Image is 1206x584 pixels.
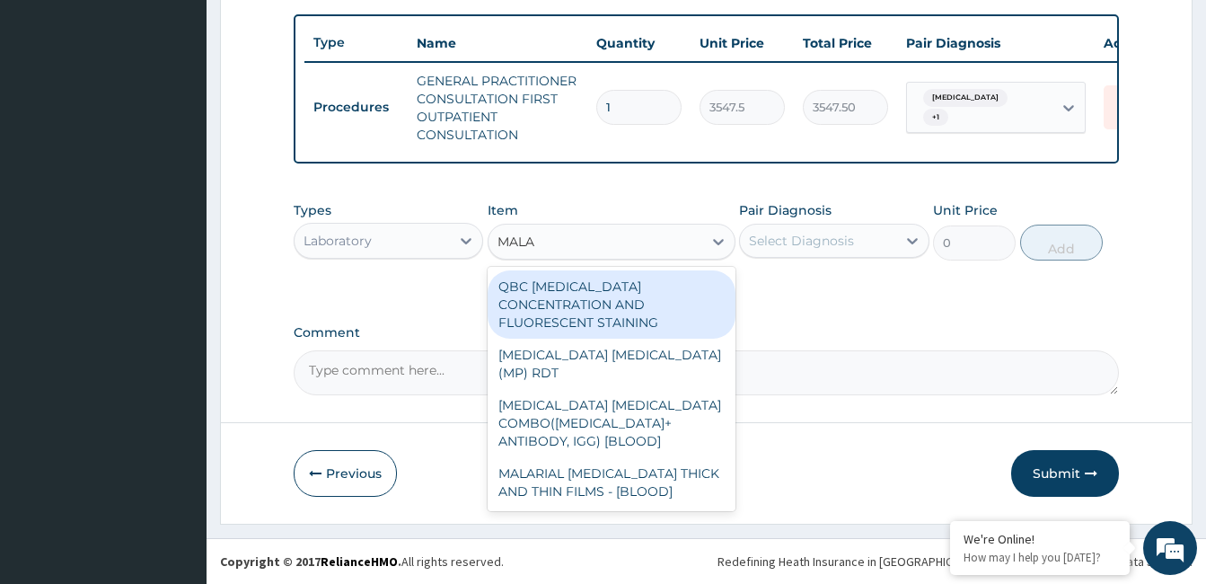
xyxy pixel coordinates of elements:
div: [MEDICAL_DATA] [MEDICAL_DATA] COMBO([MEDICAL_DATA]+ ANTIBODY, IGG) [BLOOD] [488,389,735,457]
label: Item [488,201,518,219]
div: MALARIAL [MEDICAL_DATA] THICK AND THIN FILMS - [BLOOD] [488,457,735,508]
span: We're online! [104,177,248,358]
th: Name [408,25,587,61]
div: Redefining Heath Insurance in [GEOGRAPHIC_DATA] using Telemedicine and Data Science! [717,553,1193,571]
a: RelianceHMO [321,553,398,570]
span: [MEDICAL_DATA] [923,89,1008,107]
textarea: Type your message and hit 'Enter' [9,392,342,455]
div: Select Diagnosis [749,232,854,250]
div: Minimize live chat window [295,9,338,52]
label: Unit Price [933,201,998,219]
th: Actions [1095,25,1184,61]
th: Pair Diagnosis [897,25,1095,61]
div: We're Online! [964,531,1116,547]
th: Quantity [587,25,691,61]
p: How may I help you today? [964,550,1116,565]
strong: Copyright © 2017 . [220,553,401,570]
label: Types [294,203,331,218]
th: Total Price [794,25,897,61]
td: GENERAL PRACTITIONER CONSULTATION FIRST OUTPATIENT CONSULTATION [408,63,587,153]
img: d_794563401_company_1708531726252_794563401 [33,90,73,135]
button: Add [1020,225,1103,261]
span: + 1 [923,109,948,127]
div: Laboratory [304,232,372,250]
div: [MEDICAL_DATA] [MEDICAL_DATA] (MP) RDT [488,339,735,389]
button: Previous [294,450,397,497]
div: Chat with us now [93,101,302,124]
div: QBC [MEDICAL_DATA] CONCENTRATION AND FLUORESCENT STAINING [488,270,735,339]
label: Pair Diagnosis [739,201,832,219]
footer: All rights reserved. [207,538,1206,584]
th: Type [304,26,408,59]
th: Unit Price [691,25,794,61]
button: Submit [1011,450,1119,497]
td: Procedures [304,91,408,124]
label: Comment [294,325,1119,341]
